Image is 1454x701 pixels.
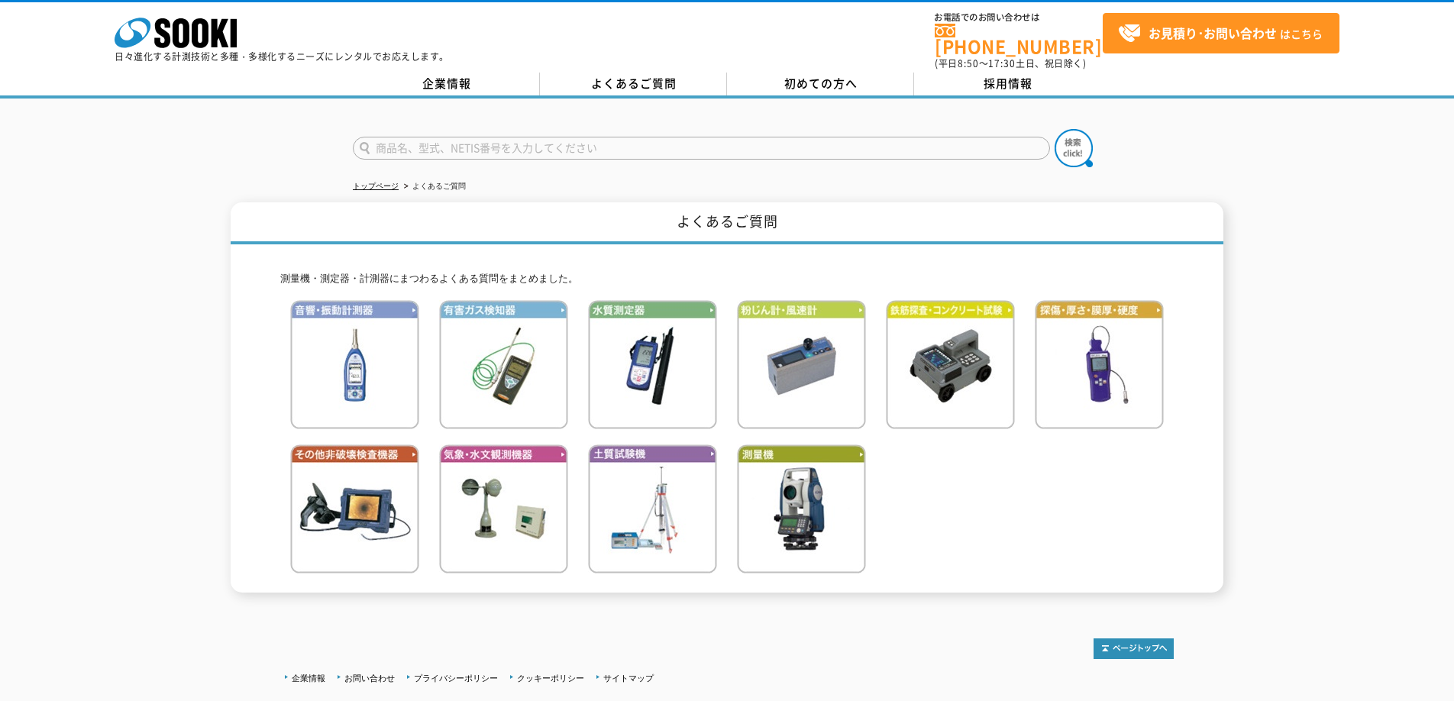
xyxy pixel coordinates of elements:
[935,13,1103,22] span: お電話でのお問い合わせは
[886,300,1015,429] img: 鉄筋検査・コンクリート試験
[1149,24,1277,42] strong: お見積り･お問い合わせ
[958,57,979,70] span: 8:50
[1103,13,1339,53] a: お見積り･お問い合わせはこちら
[344,674,395,683] a: お問い合わせ
[935,57,1086,70] span: (平日 ～ 土日、祝日除く)
[1118,22,1323,45] span: はこちら
[353,137,1050,160] input: 商品名、型式、NETIS番号を入力してください
[292,674,325,683] a: 企業情報
[1055,129,1093,167] img: btn_search.png
[540,73,727,95] a: よくあるご質問
[737,444,866,573] img: 測量機
[439,444,568,573] img: 気象・水文観測機器
[1035,300,1164,429] img: 探傷・厚さ・膜厚・硬度
[784,75,858,92] span: 初めての方へ
[914,73,1101,95] a: 採用情報
[353,73,540,95] a: 企業情報
[439,300,568,429] img: 有害ガス検知器
[588,300,717,429] img: 水質測定器
[414,674,498,683] a: プライバシーポリシー
[401,179,466,195] li: よくあるご質問
[517,674,584,683] a: クッキーポリシー
[727,73,914,95] a: 初めての方へ
[588,444,717,573] img: 土質試験機
[290,300,419,429] img: 音響・振動計測器
[603,674,654,683] a: サイトマップ
[290,444,419,573] img: その他非破壊検査機器
[115,52,449,61] p: 日々進化する計測技術と多種・多様化するニーズにレンタルでお応えします。
[988,57,1016,70] span: 17:30
[231,202,1223,244] h1: よくあるご質問
[935,24,1103,55] a: [PHONE_NUMBER]
[737,300,866,429] img: 粉じん計・風速計
[353,182,399,190] a: トップページ
[280,271,1174,287] p: 測量機・測定器・計測器にまつわるよくある質問をまとめました。
[1094,638,1174,659] img: トップページへ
